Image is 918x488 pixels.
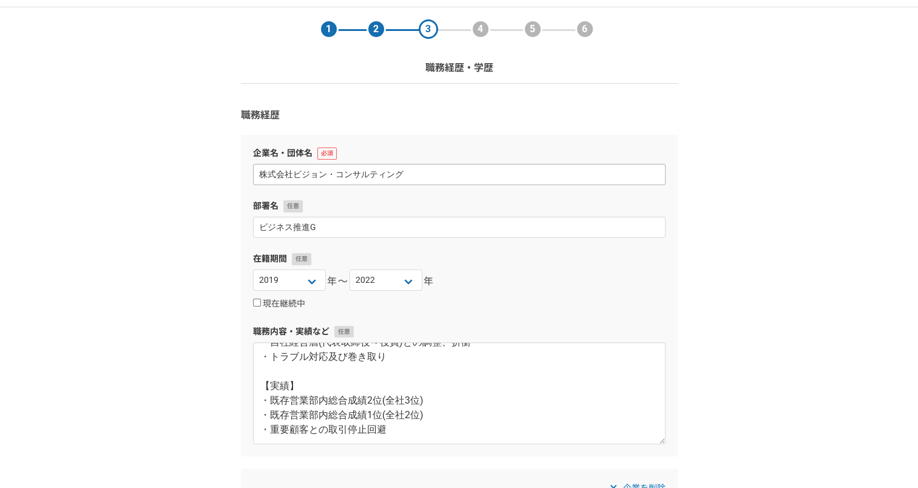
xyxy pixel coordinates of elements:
[253,200,666,212] label: 部署名
[425,61,493,75] p: 職務経歴・学歴
[253,325,666,338] label: 職務内容・実績など
[253,299,261,307] input: 現在継続中
[319,19,339,39] div: 1
[366,19,386,39] div: 2
[523,19,542,39] div: 5
[424,274,434,289] span: 年
[327,274,348,289] span: 年〜
[253,299,305,310] label: 現在継続中
[253,147,666,160] label: 企業名・団体名
[241,108,678,123] h3: 職務経歴
[419,19,438,39] div: 3
[253,164,666,185] input: エニィクルー株式会社
[253,252,666,265] label: 在籍期間
[253,217,666,238] input: 開発2部
[575,19,595,39] div: 6
[471,19,490,39] div: 4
